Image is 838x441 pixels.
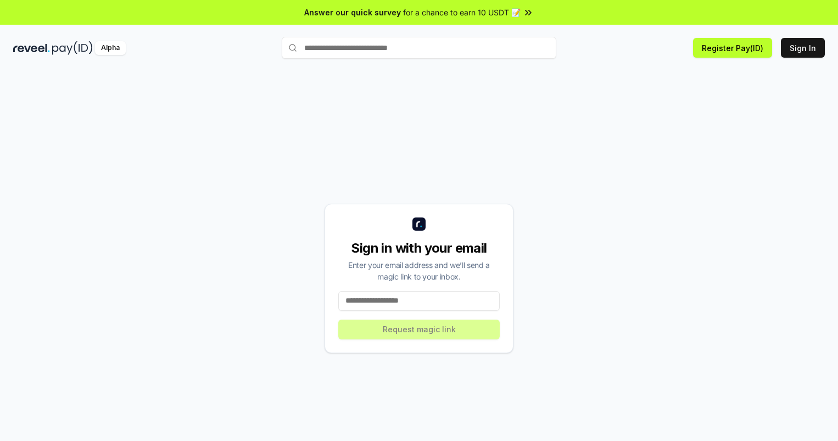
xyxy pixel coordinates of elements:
img: logo_small [412,217,426,231]
img: pay_id [52,41,93,55]
div: Alpha [95,41,126,55]
div: Sign in with your email [338,239,500,257]
img: reveel_dark [13,41,50,55]
span: Answer our quick survey [304,7,401,18]
button: Sign In [781,38,825,58]
div: Enter your email address and we’ll send a magic link to your inbox. [338,259,500,282]
span: for a chance to earn 10 USDT 📝 [403,7,521,18]
button: Register Pay(ID) [693,38,772,58]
